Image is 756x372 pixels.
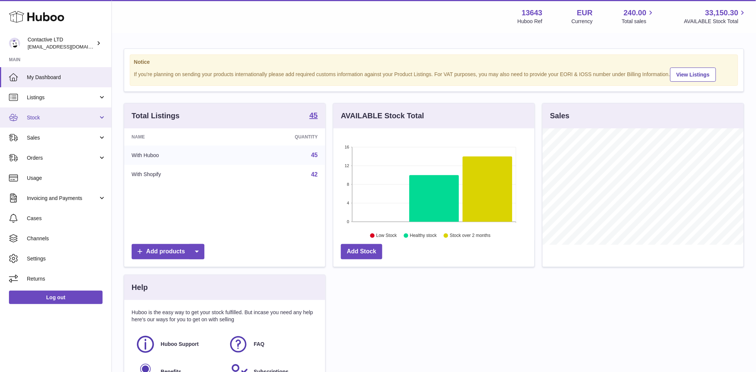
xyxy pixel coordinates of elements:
a: Huboo Support [135,334,221,354]
span: Returns [27,275,106,282]
span: Invoicing and Payments [27,195,98,202]
td: With Shopify [124,165,233,184]
text: 8 [347,182,349,187]
span: Usage [27,175,106,182]
span: Total sales [622,18,655,25]
text: 16 [345,145,349,149]
span: Huboo Support [161,341,199,348]
strong: EUR [577,8,593,18]
span: Cases [27,215,106,222]
text: Stock over 2 months [450,233,490,238]
h3: Help [132,282,148,293]
h3: Total Listings [132,111,180,121]
span: 240.00 [624,8,646,18]
img: soul@SOWLhome.com [9,38,20,49]
a: Add Stock [341,244,382,259]
span: Stock [27,114,98,121]
div: If you're planning on sending your products internationally please add required customs informati... [134,66,734,82]
th: Quantity [233,128,325,146]
strong: 13643 [522,8,543,18]
a: 33,150.30 AVAILABLE Stock Total [684,8,747,25]
span: Orders [27,154,98,162]
p: Huboo is the easy way to get your stock fulfilled. But incase you need any help here's our ways f... [132,309,318,323]
div: Huboo Ref [518,18,543,25]
text: 0 [347,219,349,224]
text: 12 [345,163,349,168]
span: Settings [27,255,106,262]
strong: Notice [134,59,734,66]
h3: Sales [550,111,570,121]
div: Contactive LTD [28,36,95,50]
a: 45 [311,152,318,158]
a: 42 [311,171,318,178]
a: 240.00 Total sales [622,8,655,25]
span: AVAILABLE Stock Total [684,18,747,25]
a: View Listings [670,68,716,82]
span: Channels [27,235,106,242]
a: FAQ [228,334,314,354]
div: Currency [572,18,593,25]
strong: 45 [310,112,318,119]
text: Low Stock [376,233,397,238]
a: Add products [132,244,204,259]
td: With Huboo [124,146,233,165]
th: Name [124,128,233,146]
span: Listings [27,94,98,101]
span: 33,150.30 [705,8,738,18]
text: Healthy stock [410,233,437,238]
h3: AVAILABLE Stock Total [341,111,424,121]
span: [EMAIL_ADDRESS][DOMAIN_NAME] [28,44,110,50]
span: My Dashboard [27,74,106,81]
a: 45 [310,112,318,121]
a: Log out [9,291,103,304]
text: 4 [347,201,349,205]
span: Sales [27,134,98,141]
span: FAQ [254,341,264,348]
